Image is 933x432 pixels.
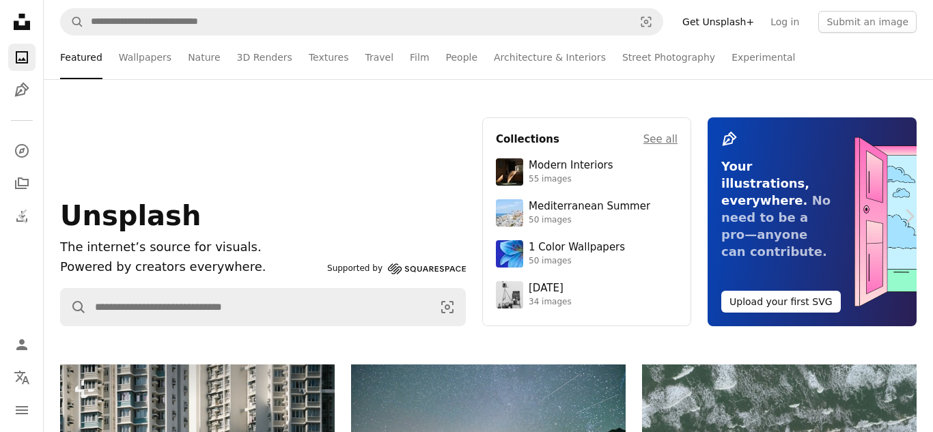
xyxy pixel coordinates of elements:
span: Your illustrations, everywhere. [721,159,809,207]
div: 1 Color Wallpapers [529,241,625,255]
img: photo-1682590564399-95f0109652fe [496,281,523,308]
img: premium_photo-1747189286942-bc91257a2e39 [496,158,523,186]
a: Experimental [732,35,795,79]
a: Textures [309,35,349,79]
a: People [446,35,478,79]
div: [DATE] [529,282,572,296]
a: Photos [8,44,36,71]
span: Unsplash [60,200,201,231]
a: 3D Renders [237,35,292,79]
div: 50 images [529,215,650,226]
div: 50 images [529,256,625,267]
a: Supported by [327,261,466,277]
img: premium_photo-1688410049290-d7394cc7d5df [496,199,523,227]
p: Powered by creators everywhere. [60,257,322,277]
a: [DATE]34 images [496,281,678,308]
a: See all [643,131,678,147]
div: 34 images [529,297,572,308]
a: Street Photography [622,35,715,79]
button: Search Unsplash [61,9,84,35]
button: Menu [8,397,36,424]
img: premium_photo-1688045582333-c8b6961773e0 [496,240,523,268]
a: Mediterranean Summer50 images [496,199,678,227]
a: Illustrations [8,76,36,104]
button: Visual search [630,9,663,35]
a: Architecture & Interiors [494,35,606,79]
a: Next [885,151,933,282]
button: Submit an image [818,11,917,33]
button: Language [8,364,36,391]
a: Explore [8,137,36,164]
div: Mediterranean Summer [529,200,650,214]
form: Find visuals sitewide [60,288,466,326]
h1: The internet’s source for visuals. [60,237,322,257]
a: Get Unsplash+ [674,11,762,33]
a: Film [410,35,429,79]
button: Visual search [430,289,465,326]
form: Find visuals sitewide [60,8,663,35]
a: Log in / Sign up [8,331,36,358]
h4: Collections [496,131,559,147]
div: 55 images [529,174,613,185]
a: Modern Interiors55 images [496,158,678,186]
a: Wallpapers [119,35,171,79]
a: 1 Color Wallpapers50 images [496,240,678,268]
div: Modern Interiors [529,159,613,173]
a: Log in [762,11,807,33]
a: Nature [188,35,220,79]
button: Search Unsplash [61,289,87,326]
button: Upload your first SVG [721,291,841,313]
a: Travel [365,35,393,79]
